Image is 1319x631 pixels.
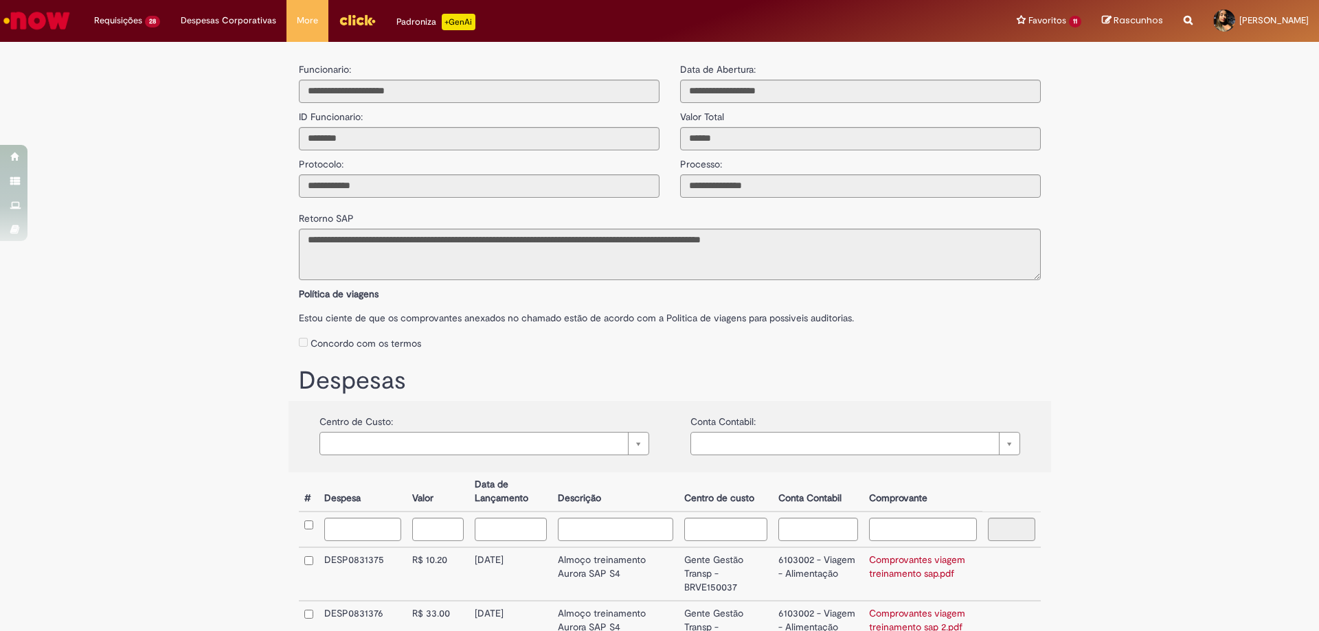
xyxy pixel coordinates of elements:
[1028,14,1066,27] span: Favoritos
[680,103,724,124] label: Valor Total
[469,472,552,512] th: Data de Lançamento
[299,472,319,512] th: #
[319,432,649,455] a: Limpar campo {0}
[690,432,1020,455] a: Limpar campo {0}
[311,336,421,350] label: Concordo com os termos
[1,7,72,34] img: ServiceNow
[680,62,756,76] label: Data de Abertura:
[299,367,1041,395] h1: Despesas
[869,553,965,580] a: Comprovantes viagem treinamento sap.pdf
[1069,16,1081,27] span: 11
[319,547,407,601] td: DESP0831375
[469,547,552,601] td: [DATE]
[94,14,142,27] span: Requisições
[680,150,722,171] label: Processo:
[679,547,773,601] td: Gente Gestão Transp - BRVE150037
[864,547,982,601] td: Comprovantes viagem treinamento sap.pdf
[442,14,475,30] p: +GenAi
[299,205,354,225] label: Retorno SAP
[181,14,276,27] span: Despesas Corporativas
[1114,14,1163,27] span: Rascunhos
[552,472,679,512] th: Descrição
[299,304,1041,325] label: Estou ciente de que os comprovantes anexados no chamado estão de acordo com a Politica de viagens...
[299,288,379,300] b: Política de viagens
[552,547,679,601] td: Almoço treinamento Aurora SAP S4
[864,472,982,512] th: Comprovante
[297,14,318,27] span: More
[396,14,475,30] div: Padroniza
[1102,14,1163,27] a: Rascunhos
[407,547,469,601] td: R$ 10.20
[299,150,343,171] label: Protocolo:
[1239,14,1309,26] span: [PERSON_NAME]
[773,472,863,512] th: Conta Contabil
[339,10,376,30] img: click_logo_yellow_360x200.png
[690,408,756,428] label: Conta Contabil:
[679,472,773,512] th: Centro de custo
[299,103,363,124] label: ID Funcionario:
[145,16,160,27] span: 28
[319,408,393,428] label: Centro de Custo:
[407,472,469,512] th: Valor
[319,472,407,512] th: Despesa
[299,62,351,76] label: Funcionario:
[773,547,863,601] td: 6103002 - Viagem - Alimentação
